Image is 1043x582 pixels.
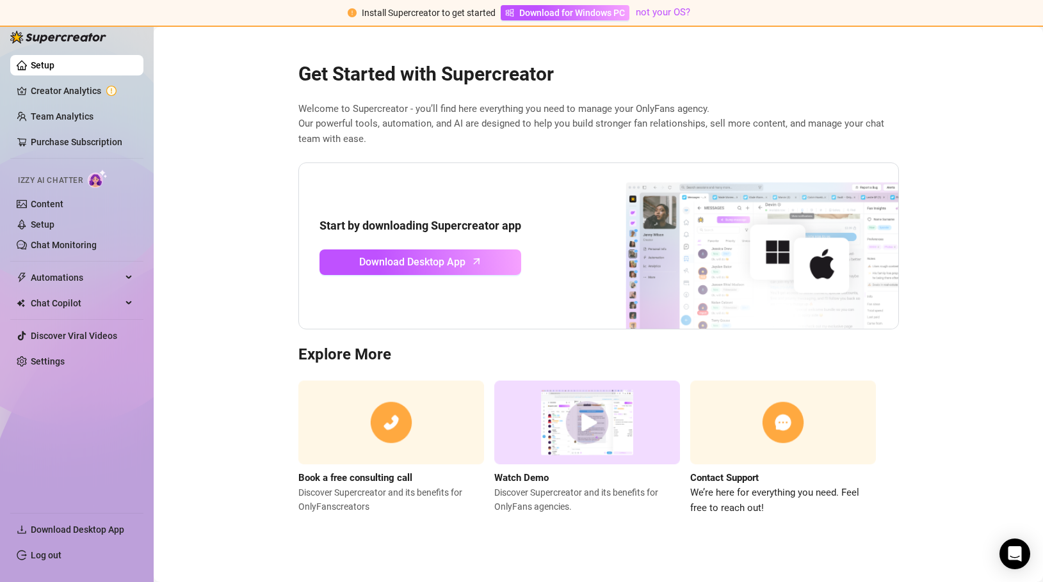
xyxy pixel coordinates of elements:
[519,6,625,20] span: Download for Windows PC
[31,111,93,122] a: Team Analytics
[31,81,133,101] a: Creator Analytics exclamation-circle
[469,254,484,269] span: arrow-up
[31,356,65,366] a: Settings
[298,381,484,464] img: consulting call
[18,175,83,187] span: Izzy AI Chatter
[31,524,124,535] span: Download Desktop App
[690,381,876,464] img: contact support
[17,272,27,283] span: thunderbolt
[494,381,680,515] a: Watch DemoDiscover Supercreator and its benefits for OnlyFans agencies.
[298,62,899,86] h2: Get Started with Supercreator
[31,60,54,70] a: Setup
[298,345,899,365] h3: Explore More
[999,539,1030,569] div: Open Intercom Messenger
[17,299,25,308] img: Chat Copilot
[348,8,357,17] span: exclamation-circle
[31,267,122,288] span: Automations
[298,472,412,484] strong: Book a free consulting call
[319,219,521,232] strong: Start by downloading Supercreator app
[359,254,465,270] span: Download Desktop App
[362,8,496,18] span: Install Supercreator to get started
[31,240,97,250] a: Chat Monitoring
[494,381,680,464] img: supercreator demo
[10,31,106,43] img: logo-BBDzfeDw.svg
[31,331,117,341] a: Discover Viral Videos
[505,8,514,17] span: windows
[319,249,521,275] a: Download Desktop Apparrow-up
[690,485,876,515] span: We’re here for everything you need. Feel free to reach out!
[494,485,680,514] span: Discover Supercreator and its benefits for OnlyFans agencies.
[298,102,899,147] span: Welcome to Supercreator - you’ll find here everything you need to manage your OnlyFans agency. Ou...
[17,524,27,535] span: download
[31,293,122,313] span: Chat Copilot
[31,219,54,230] a: Setup
[636,6,690,18] a: not your OS?
[298,381,484,515] a: Book a free consulting callDiscover Supercreator and its benefits for OnlyFanscreators
[31,550,61,560] a: Log out
[298,485,484,514] span: Discover Supercreator and its benefits for OnlyFans creators
[88,169,108,188] img: AI Chatter
[31,132,133,152] a: Purchase Subscription
[690,472,759,484] strong: Contact Support
[578,163,898,329] img: download app
[494,472,549,484] strong: Watch Demo
[501,5,629,20] a: Download for Windows PC
[31,199,63,209] a: Content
